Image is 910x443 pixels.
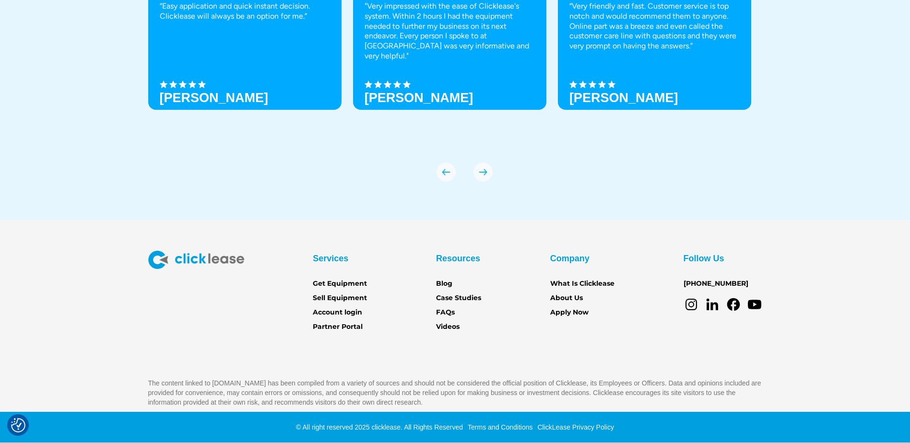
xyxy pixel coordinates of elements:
[403,81,411,88] img: Black star icon
[436,251,480,266] div: Resources
[169,81,177,88] img: Black star icon
[313,307,362,318] a: Account login
[437,163,456,182] img: arrow Icon
[550,279,615,289] a: What Is Clicklease
[465,423,532,431] a: Terms and Conditions
[296,422,463,432] div: © All right reserved 2025 clicklease. All Rights Reserved
[11,418,25,432] button: Consent Preferences
[179,81,187,88] img: Black star icon
[436,322,460,332] a: Videos
[473,163,493,182] div: next slide
[160,1,330,22] p: “Easy application and quick instant decision. Clicklease will always be an option for me.”
[608,81,615,88] img: Black star icon
[384,81,391,88] img: Black star icon
[437,163,456,182] div: previous slide
[684,251,724,266] div: Follow Us
[160,91,269,105] h3: [PERSON_NAME]
[684,279,748,289] a: [PHONE_NUMBER]
[550,251,590,266] div: Company
[393,81,401,88] img: Black star icon
[436,279,452,289] a: Blog
[148,251,244,269] img: Clicklease logo
[436,293,481,303] a: Case Studies
[365,91,473,105] strong: [PERSON_NAME]
[365,1,535,61] p: "Very impressed with the ease of Clicklease's system. Within 2 hours I had the equipment needed t...
[598,81,606,88] img: Black star icon
[313,251,348,266] div: Services
[569,1,740,51] p: “Very friendly and fast. Customer service is top notch and would recommend them to anyone. Online...
[579,81,587,88] img: Black star icon
[569,81,577,88] img: Black star icon
[550,307,589,318] a: Apply Now
[589,81,596,88] img: Black star icon
[11,418,25,432] img: Revisit consent button
[189,81,196,88] img: Black star icon
[569,91,678,105] h3: [PERSON_NAME]
[550,293,583,303] a: About Us
[473,163,493,182] img: arrow Icon
[436,307,455,318] a: FAQs
[198,81,206,88] img: Black star icon
[535,423,614,431] a: ClickLease Privacy Policy
[160,81,167,88] img: Black star icon
[374,81,382,88] img: Black star icon
[365,81,372,88] img: Black star icon
[313,293,367,303] a: Sell Equipment
[148,378,762,407] p: The content linked to [DOMAIN_NAME] has been compiled from a variety of sources and should not be...
[313,279,367,289] a: Get Equipment
[313,322,363,332] a: Partner Portal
